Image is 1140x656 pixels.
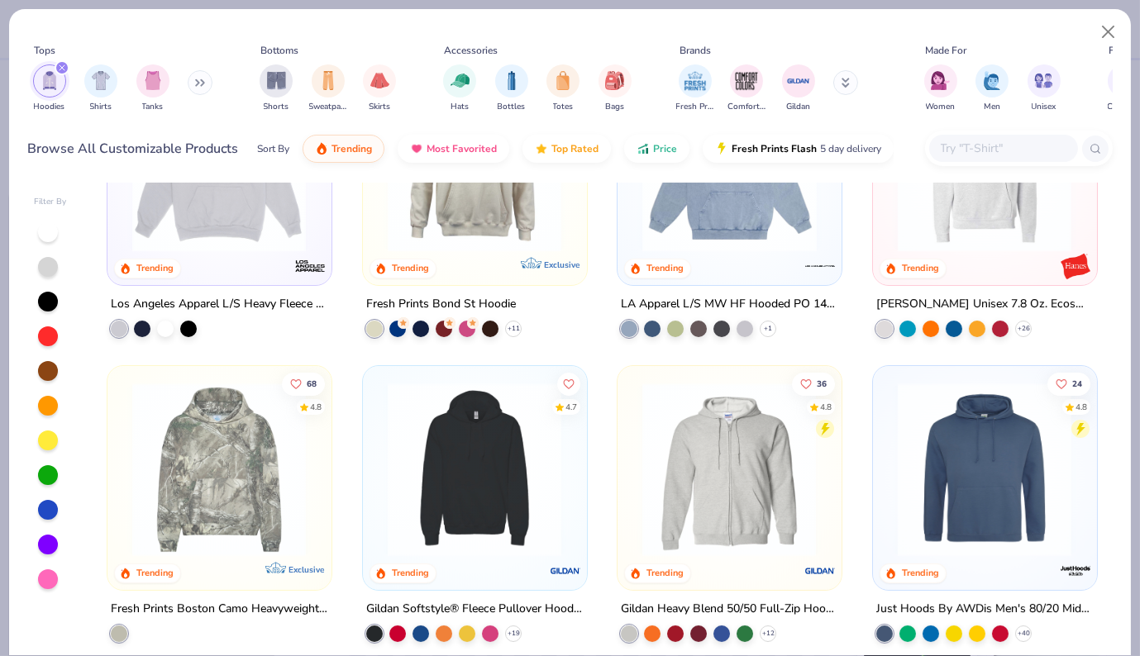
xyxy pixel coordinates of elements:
[28,139,239,159] div: Browse All Customizable Products
[554,71,572,90] img: Totes Image
[33,64,66,113] button: filter button
[925,43,966,58] div: Made For
[817,379,827,387] span: 36
[443,64,476,113] button: filter button
[257,141,289,156] div: Sort By
[939,139,1066,158] input: Try "T-Shirt"
[309,64,347,113] div: filter for Sweatpants
[1058,554,1091,587] img: Just Hoods By AWDis logo
[136,64,169,113] div: filter for Tanks
[124,383,314,557] img: 28bc0d45-805b-48d6-b7de-c789025e6b70
[303,135,384,163] button: Trending
[310,401,322,413] div: 4.8
[451,71,470,90] img: Hats Image
[267,71,286,90] img: Shorts Image
[264,101,289,113] span: Shorts
[398,135,509,163] button: Most Favorited
[804,249,837,282] img: LA Apparel logo
[507,323,519,333] span: + 11
[548,554,581,587] img: Gildan logo
[557,372,580,395] button: Like
[1047,372,1090,395] button: Like
[260,64,293,113] button: filter button
[332,142,372,155] span: Trending
[764,323,772,333] span: + 1
[599,64,632,113] div: filter for Bags
[792,372,835,395] button: Like
[451,101,469,113] span: Hats
[136,64,169,113] button: filter button
[1093,17,1124,48] button: Close
[624,135,689,163] button: Price
[926,101,956,113] span: Women
[653,142,677,155] span: Price
[293,249,327,282] img: Los Angeles Apparel logo
[92,71,111,90] img: Shirts Image
[498,101,526,113] span: Bottles
[762,628,775,638] span: + 12
[363,64,396,113] div: filter for Skirts
[1028,64,1061,113] button: filter button
[307,379,317,387] span: 68
[503,71,521,90] img: Bottles Image
[820,140,881,159] span: 5 day delivery
[379,77,570,251] img: 8f478216-4029-45fd-9955-0c7f7b28c4ae
[727,64,766,113] button: filter button
[144,71,162,90] img: Tanks Image
[1109,43,1125,58] div: Fits
[315,142,328,155] img: trending.gif
[570,383,760,557] img: e6785b02-7531-4e79-8bbc-21059a1ef67f
[495,64,528,113] button: filter button
[142,101,164,113] span: Tanks
[282,372,325,395] button: Like
[605,71,623,90] img: Bags Image
[820,401,832,413] div: 4.8
[1017,323,1029,333] span: + 26
[443,64,476,113] div: filter for Hats
[983,71,1001,90] img: Men Image
[727,64,766,113] div: filter for Comfort Colors
[565,401,577,413] div: 4.7
[676,64,714,113] button: filter button
[1028,64,1061,113] div: filter for Unisex
[634,77,825,251] img: 87e880e6-b044-41f2-bd6d-2f16fa336d36
[309,64,347,113] button: filter button
[84,64,117,113] div: filter for Shirts
[605,101,624,113] span: Bags
[782,64,815,113] button: filter button
[543,259,579,269] span: Exclusive
[1072,379,1082,387] span: 24
[782,64,815,113] div: filter for Gildan
[535,142,548,155] img: TopRated.gif
[890,383,1080,557] img: 0e6f4505-4d7a-442b-8017-050ac1dcf1e4
[366,293,516,314] div: Fresh Prints Bond St Hoodie
[363,64,396,113] button: filter button
[90,101,112,113] span: Shirts
[366,598,584,619] div: Gildan Softstyle® Fleece Pullover Hooded Sweatshirt
[734,69,759,93] img: Comfort Colors Image
[621,598,838,619] div: Gildan Heavy Blend 50/50 Full-Zip Hooded Sweatshirt
[260,64,293,113] div: filter for Shorts
[445,43,498,58] div: Accessories
[551,142,599,155] span: Top Rated
[599,64,632,113] button: filter button
[546,64,580,113] div: filter for Totes
[727,101,766,113] span: Comfort Colors
[680,43,711,58] div: Brands
[495,64,528,113] div: filter for Bottles
[34,101,65,113] span: Hoodies
[786,101,810,113] span: Gildan
[924,64,957,113] div: filter for Women
[1076,401,1087,413] div: 4.8
[924,64,957,113] button: filter button
[507,628,519,638] span: + 19
[309,101,347,113] span: Sweatpants
[1032,101,1057,113] span: Unisex
[546,64,580,113] button: filter button
[703,135,894,163] button: Fresh Prints Flash5 day delivery
[1017,628,1029,638] span: + 40
[111,293,328,314] div: Los Angeles Apparel L/S Heavy Fleece Hoodie Po 14 Oz
[676,64,714,113] div: filter for Fresh Prints
[410,142,423,155] img: most_fav.gif
[570,77,760,251] img: 63b870ee-6a57-4fc0-b23b-59fb9c7ebbe7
